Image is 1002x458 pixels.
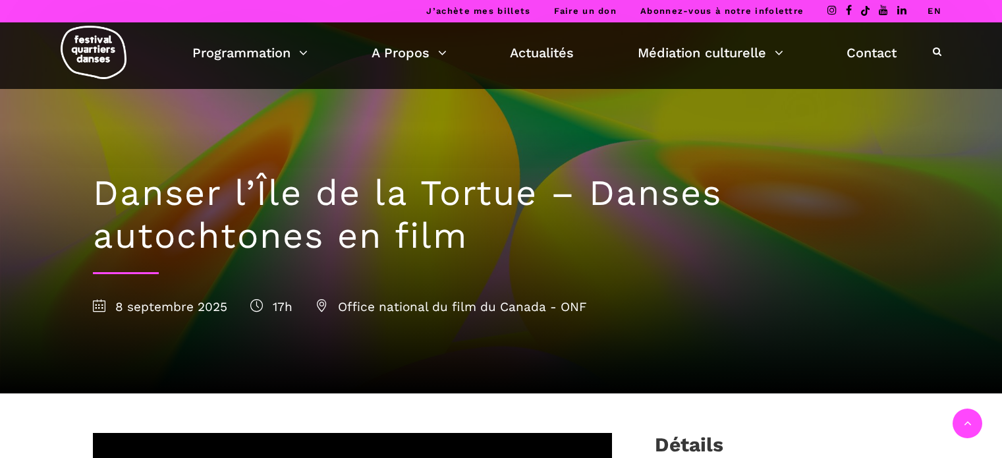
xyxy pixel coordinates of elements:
span: Office national du film du Canada - ONF [316,299,587,314]
a: J’achète mes billets [426,6,530,16]
a: Actualités [510,42,574,64]
a: A Propos [372,42,447,64]
a: Faire un don [554,6,617,16]
a: Contact [847,42,897,64]
a: Programmation [192,42,308,64]
h1: Danser l’Île de la Tortue – Danses autochtones en film [93,172,910,258]
a: Médiation culturelle [638,42,783,64]
a: EN [928,6,941,16]
img: logo-fqd-med [61,26,126,79]
a: Abonnez-vous à notre infolettre [640,6,804,16]
span: 17h [250,299,292,314]
span: 8 septembre 2025 [93,299,227,314]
